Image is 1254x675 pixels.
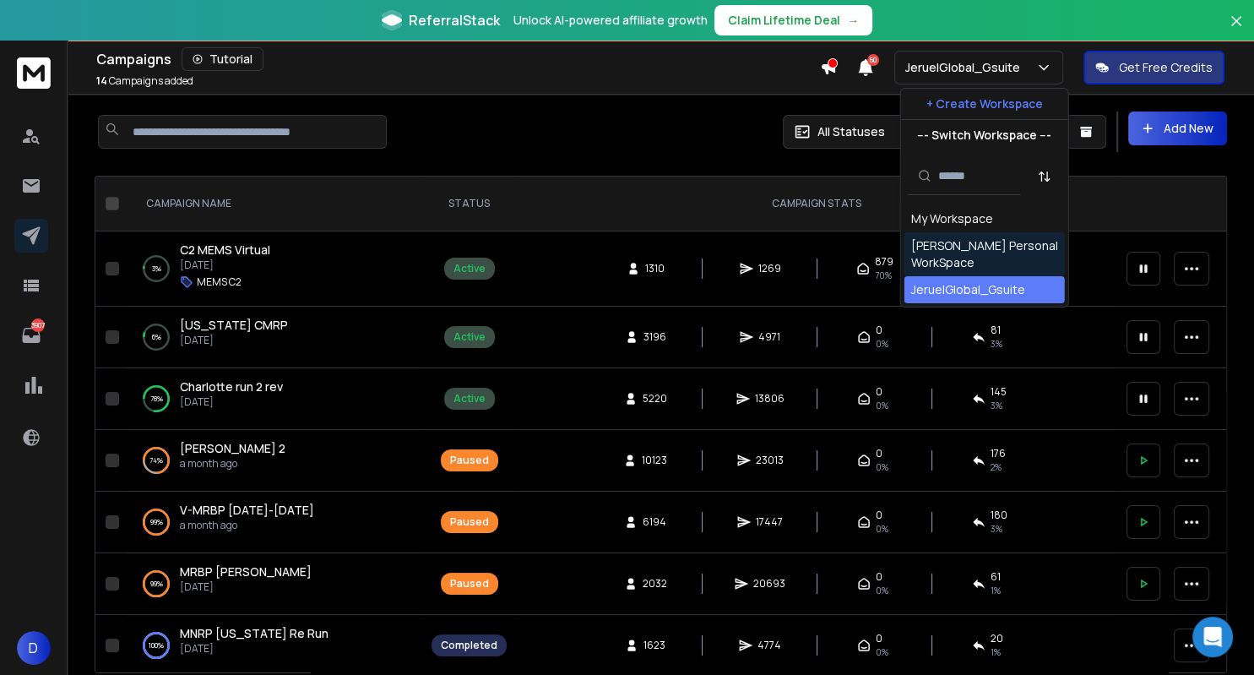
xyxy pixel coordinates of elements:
div: Active [453,330,486,344]
p: 6 % [152,329,161,346]
span: 3 % [991,522,1002,536]
p: [DATE] [180,395,283,409]
span: 13806 [755,392,784,406]
span: 3 % [991,337,1002,351]
button: Get Free Credits [1083,51,1224,84]
a: 3907 [14,318,48,352]
th: CAMPAIGN STATS [517,177,1116,231]
p: --- Switch Workspace --- [917,127,1051,144]
span: 176 [991,447,1006,460]
p: a month ago [180,457,285,471]
span: 0 [876,324,882,337]
p: Unlock AI-powered affiliate growth [513,12,708,29]
span: 1623 [643,639,665,652]
span: 879 [875,255,893,269]
span: 23013 [756,454,784,467]
span: Charlotte run 2 rev [180,378,283,395]
p: + Create Workspace [926,95,1043,112]
span: 0% [876,337,888,351]
div: Campaigns [96,47,820,71]
td: 3%C2 MEMS Virtual[DATE]MEMS C2 [126,231,421,307]
a: [PERSON_NAME] 2 [180,440,285,457]
p: JeruelGlobal_Gsuite [905,59,1027,76]
span: 17447 [756,515,783,529]
span: 0% [876,399,888,412]
span: 4971 [758,330,780,344]
span: 145 [991,385,1007,399]
span: 4774 [757,639,781,652]
p: 74 % [149,452,163,469]
span: 1 % [991,584,1001,597]
span: [US_STATE] CMRP [180,317,288,333]
button: D [17,631,51,665]
td: 78%Charlotte run 2 rev[DATE] [126,368,421,430]
span: 81 [991,324,1001,337]
div: Paused [450,515,489,529]
span: MNRP [US_STATE] Re Run [180,625,328,641]
td: 99%V-MRBP [DATE]-[DATE]a month ago [126,492,421,553]
td: 74%[PERSON_NAME] 2a month ago [126,430,421,492]
span: 0% [876,522,888,536]
td: 99%MRBP [PERSON_NAME][DATE] [126,553,421,615]
a: MRBP [PERSON_NAME] [180,563,312,580]
span: 3 % [991,399,1002,412]
span: 50 [867,54,879,66]
span: 0% [876,460,888,474]
span: 1 % [991,645,1001,659]
span: 0% [876,584,888,597]
button: Add New [1128,112,1227,145]
span: → [847,12,859,29]
td: 6%[US_STATE] CMRP[DATE] [126,307,421,368]
p: a month ago [180,519,314,532]
span: 0 [876,570,882,584]
p: 78 % [150,390,163,407]
span: 0 [876,447,882,460]
div: My Workspace [911,210,993,227]
p: 100 % [149,637,164,654]
p: [DATE] [180,259,270,272]
span: V-MRBP [DATE]-[DATE] [180,502,314,518]
p: MEMS C2 [197,275,242,289]
th: CAMPAIGN NAME [126,177,421,231]
div: [PERSON_NAME] Personal WorkSpace [911,237,1058,271]
span: 0 [876,632,882,645]
a: C2 MEMS Virtual [180,242,270,259]
p: 3907 [31,318,45,332]
p: [DATE] [180,642,328,656]
span: 180 [991,509,1007,522]
span: C2 MEMS Virtual [180,242,270,258]
button: Claim Lifetime Deal→ [714,5,872,35]
p: [DATE] [180,334,288,347]
p: Get Free Credits [1119,59,1213,76]
span: 2032 [643,577,667,591]
div: Paused [450,577,489,591]
span: 20693 [753,577,785,591]
div: Completed [441,639,497,652]
a: MNRP [US_STATE] Re Run [180,625,328,642]
th: STATUS [421,177,517,231]
span: 6194 [643,515,666,529]
div: JeruelGlobal_Gsuite [911,281,1025,298]
span: 10123 [642,454,667,467]
a: Charlotte run 2 rev [180,378,283,395]
a: V-MRBP [DATE]-[DATE] [180,502,314,519]
span: 20 [991,632,1003,645]
span: 1310 [645,262,665,275]
span: 61 [991,570,1001,584]
span: 5220 [643,392,667,406]
div: Paused [450,454,489,467]
p: 3 % [152,260,161,277]
div: Active [453,262,486,275]
span: 0% [876,645,888,659]
span: [PERSON_NAME] 2 [180,440,285,456]
button: Sort by Sort A-Z [1028,160,1061,193]
span: 3196 [643,330,666,344]
span: ReferralStack [409,10,500,30]
p: [DATE] [180,580,312,594]
button: + Create Workspace [901,89,1068,119]
p: Campaigns added [96,74,193,88]
span: 0 [876,509,882,522]
span: 0 [876,385,882,399]
div: Active [453,392,486,406]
